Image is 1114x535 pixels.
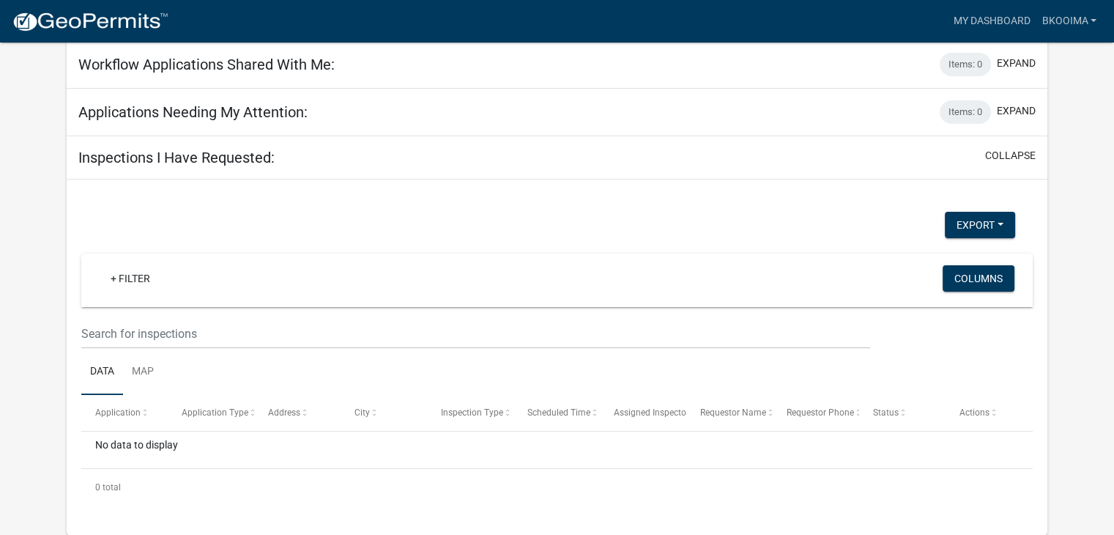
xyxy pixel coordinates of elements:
span: Application [95,407,141,418]
a: Map [123,349,163,396]
h5: Inspections I Have Requested: [78,149,275,166]
datatable-header-cell: Inspection Type [427,395,513,430]
button: expand [997,103,1036,119]
button: expand [997,56,1036,71]
h5: Applications Needing My Attention: [78,103,308,121]
datatable-header-cell: Scheduled Time [513,395,600,430]
div: Items: 0 [940,53,991,76]
button: Columns [943,265,1014,292]
span: Inspection Type [441,407,503,418]
div: Items: 0 [940,100,991,124]
h5: Workflow Applications Shared With Me: [78,56,335,73]
a: Data [81,349,123,396]
span: Requestor Phone [787,407,854,418]
input: Search for inspections [81,319,870,349]
button: collapse [985,148,1036,163]
span: Scheduled Time [527,407,590,418]
datatable-header-cell: Status [859,395,946,430]
datatable-header-cell: Actions [946,395,1032,430]
a: My Dashboard [947,7,1036,35]
datatable-header-cell: Application [81,395,168,430]
span: Actions [959,407,989,418]
datatable-header-cell: Requestor Phone [773,395,859,430]
span: Requestor Name [700,407,766,418]
span: Assigned Inspector [614,407,689,418]
span: City [354,407,370,418]
datatable-header-cell: Application Type [168,395,254,430]
datatable-header-cell: Assigned Inspector [600,395,686,430]
button: Export [945,212,1015,238]
span: Address [268,407,300,418]
div: No data to display [81,432,1033,468]
span: Application Type [182,407,248,418]
datatable-header-cell: Requestor Name [686,395,773,430]
span: Status [873,407,899,418]
datatable-header-cell: City [341,395,427,430]
a: + Filter [99,265,162,292]
a: bkooima [1036,7,1102,35]
div: 0 total [81,469,1033,506]
datatable-header-cell: Address [254,395,341,430]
